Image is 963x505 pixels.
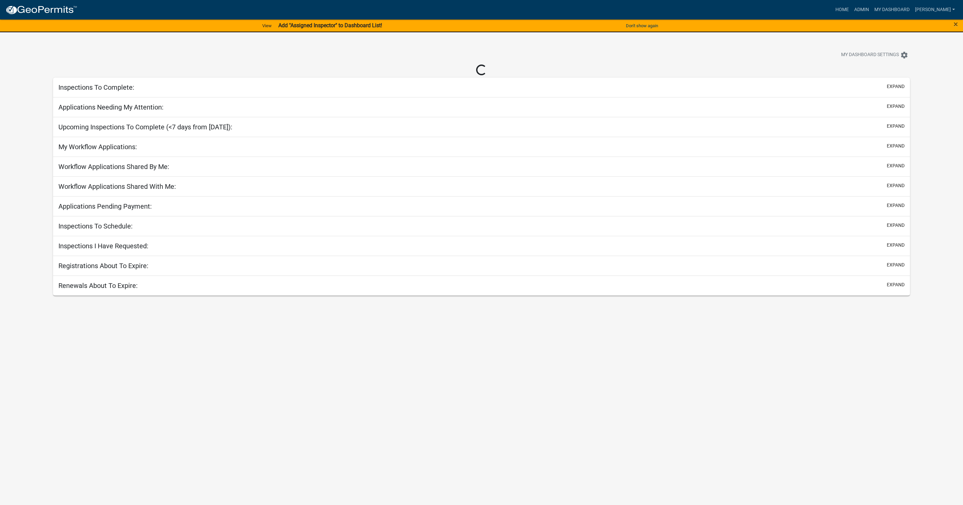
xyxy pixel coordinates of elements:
[954,19,958,29] span: ×
[887,261,905,268] button: expand
[841,51,899,59] span: My Dashboard Settings
[887,162,905,169] button: expand
[954,20,958,28] button: Close
[58,83,134,91] h5: Inspections To Complete:
[58,182,176,191] h5: Workflow Applications Shared With Me:
[900,51,908,59] i: settings
[887,123,905,130] button: expand
[58,163,169,171] h5: Workflow Applications Shared By Me:
[887,142,905,150] button: expand
[58,202,152,210] h5: Applications Pending Payment:
[58,262,148,270] h5: Registrations About To Expire:
[278,22,382,29] strong: Add "Assigned Inspector" to Dashboard List!
[887,202,905,209] button: expand
[887,103,905,110] button: expand
[833,3,852,16] a: Home
[887,182,905,189] button: expand
[58,143,137,151] h5: My Workflow Applications:
[623,20,661,31] button: Don't show again
[58,103,164,111] h5: Applications Needing My Attention:
[887,222,905,229] button: expand
[58,222,133,230] h5: Inspections To Schedule:
[58,282,138,290] h5: Renewals About To Expire:
[58,242,148,250] h5: Inspections I Have Requested:
[852,3,872,16] a: Admin
[887,83,905,90] button: expand
[260,20,274,31] a: View
[872,3,912,16] a: My Dashboard
[58,123,232,131] h5: Upcoming Inspections To Complete (<7 days from [DATE]):
[912,3,958,16] a: [PERSON_NAME]
[836,48,914,61] button: My Dashboard Settingssettings
[887,281,905,288] button: expand
[887,242,905,249] button: expand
